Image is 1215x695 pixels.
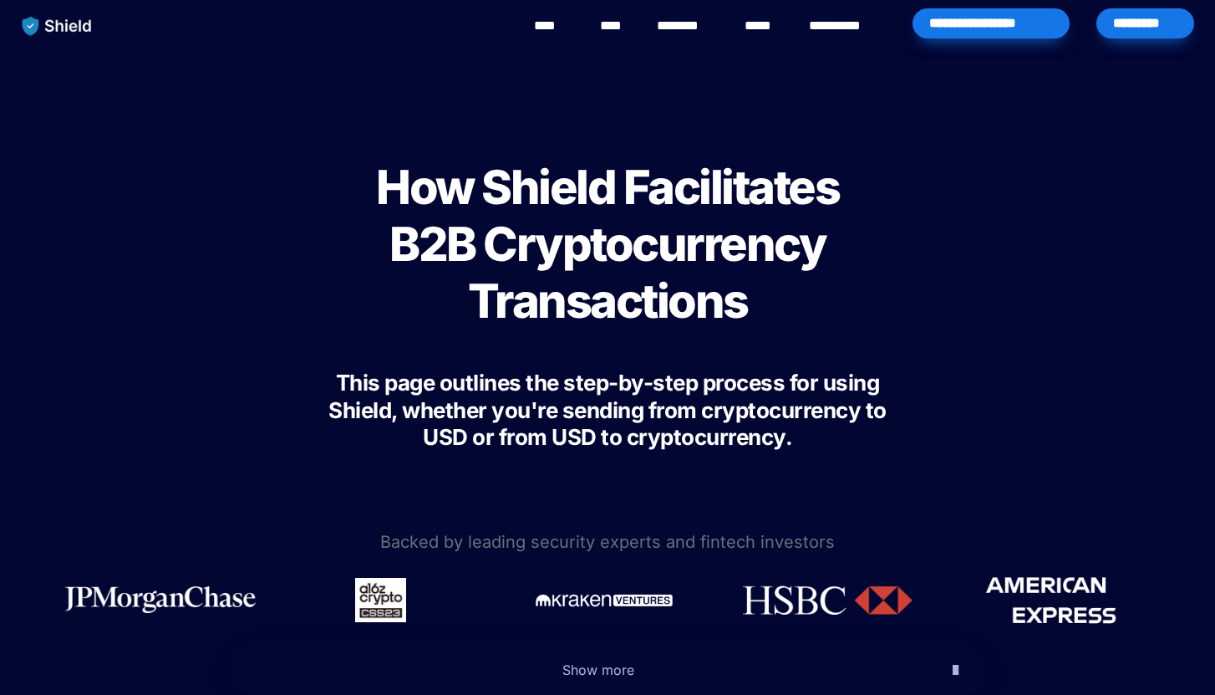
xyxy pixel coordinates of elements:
span: Backed by leading security experts and fintech investors [380,532,835,552]
span: Show more [562,662,634,678]
span: How Shield Facilitates B2B Cryptocurrency Transactions [376,159,847,330]
span: This page outlines the step-by-step process for using Shield, whether you're sending from cryptoc... [328,370,891,450]
img: website logo [14,8,100,43]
